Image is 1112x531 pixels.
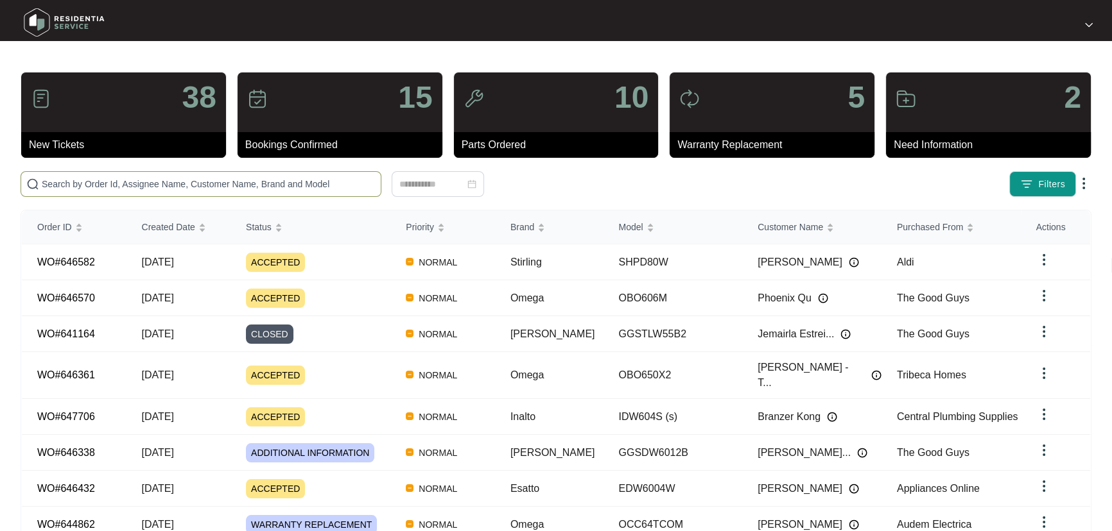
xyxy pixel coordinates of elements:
img: Info icon [840,329,851,339]
p: Need Information [894,137,1091,153]
span: NORMAL [413,255,462,270]
span: Filters [1038,178,1065,191]
img: filter icon [1020,178,1033,190]
span: Brand [510,220,534,234]
a: WO#646361 [37,369,95,380]
img: dropdown arrow [1036,442,1052,458]
img: Info icon [857,448,867,458]
img: Info icon [849,257,859,267]
span: Aldi [897,257,914,267]
p: 10 [614,82,648,113]
button: filter iconFilters [1009,171,1076,197]
span: ACCEPTED [246,479,305,498]
td: EDW6004W [603,471,742,507]
span: ACCEPTED [246,289,305,308]
span: NORMAL [413,481,462,496]
td: IDW604S (s) [603,399,742,435]
a: WO#646582 [37,257,95,267]
span: Created Date [142,220,195,234]
span: [PERSON_NAME]... [758,445,851,460]
img: Info icon [827,412,837,422]
img: Info icon [849,519,859,530]
span: The Good Guys [897,447,969,458]
p: 15 [398,82,432,113]
p: Warranty Replacement [677,137,874,153]
span: [PERSON_NAME] [510,447,595,458]
span: Omega [510,292,544,303]
img: Vercel Logo [406,412,413,420]
p: 38 [182,82,216,113]
img: Vercel Logo [406,330,413,337]
img: dropdown arrow [1036,514,1052,530]
img: Vercel Logo [406,484,413,492]
img: icon [247,88,268,109]
th: Customer Name [742,210,882,244]
a: WO#646570 [37,292,95,303]
span: [DATE] [142,483,174,494]
img: dropdown arrow [1036,407,1052,422]
img: Vercel Logo [406,294,413,301]
img: Vercel Logo [406,520,413,528]
span: Status [246,220,272,234]
th: Brand [495,210,604,244]
th: Model [603,210,742,244]
span: Esatto [510,483,539,494]
td: OBO606M [603,280,742,316]
span: Omega [510,369,544,380]
a: WO#646338 [37,447,95,458]
span: Phoenix Qu [758,291,812,306]
span: Customer Name [758,220,823,234]
span: The Good Guys [897,292,969,303]
span: Omega [510,519,544,530]
a: WO#647706 [37,411,95,422]
span: ACCEPTED [246,366,305,385]
th: Purchased From [882,210,1021,244]
span: Tribeca Homes [897,369,966,380]
img: Info icon [818,293,828,303]
th: Priority [390,210,495,244]
span: [DATE] [142,257,174,267]
span: NORMAL [413,445,462,460]
img: icon [896,88,916,109]
img: icon [464,88,484,109]
span: Priority [406,220,434,234]
span: [DATE] [142,411,174,422]
a: WO#641164 [37,328,95,339]
th: Status [230,210,390,244]
span: Audem Electrica [897,519,972,530]
span: NORMAL [413,291,462,306]
img: dropdown arrow [1085,22,1093,28]
img: Info icon [849,484,859,494]
span: The Good Guys [897,328,969,339]
img: Vercel Logo [406,258,413,265]
span: NORMAL [413,367,462,383]
span: [DATE] [142,292,174,303]
img: Vercel Logo [406,371,413,378]
img: Info icon [871,370,882,380]
span: ACCEPTED [246,407,305,426]
span: [DATE] [142,447,174,458]
img: dropdown arrow [1076,176,1091,191]
span: [DATE] [142,369,174,380]
span: ADDITIONAL INFORMATION [246,443,374,462]
span: Jemairla Estrei... [758,326,834,342]
span: [PERSON_NAME] [758,255,842,270]
span: [DATE] [142,519,174,530]
td: GGSTLW55B2 [603,316,742,352]
p: 5 [847,82,865,113]
p: 2 [1064,82,1081,113]
img: Vercel Logo [406,448,413,456]
span: Order ID [37,220,72,234]
img: dropdown arrow [1036,288,1052,303]
span: Inalto [510,411,535,422]
span: [DATE] [142,328,174,339]
img: dropdown arrow [1036,478,1052,494]
span: NORMAL [413,326,462,342]
input: Search by Order Id, Assignee Name, Customer Name, Brand and Model [42,177,376,191]
img: icon [31,88,51,109]
th: Created Date [126,210,231,244]
img: search-icon [26,178,39,190]
th: Order ID [22,210,126,244]
th: Actions [1021,210,1090,244]
td: SHPD80W [603,244,742,280]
